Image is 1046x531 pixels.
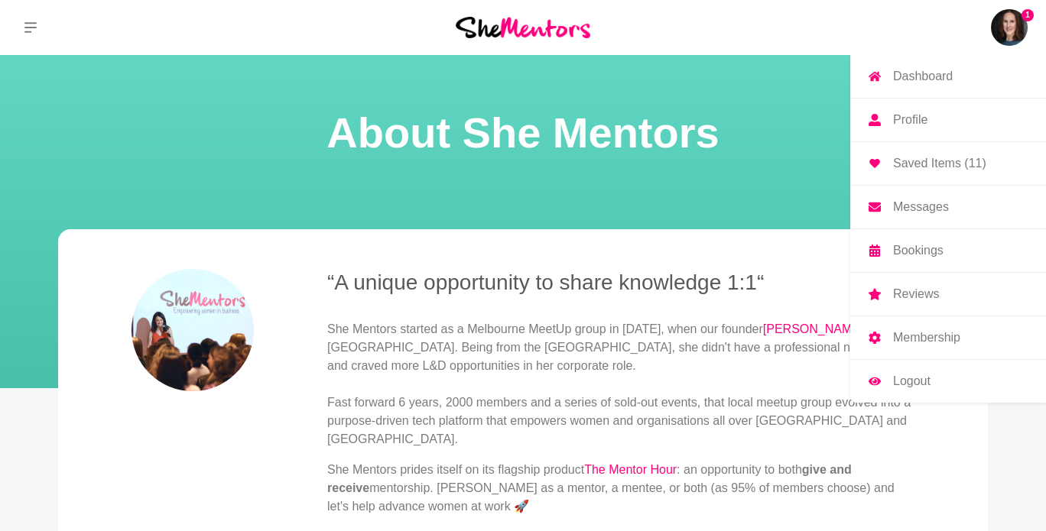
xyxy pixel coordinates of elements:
[1022,9,1034,21] span: 1
[456,17,590,37] img: She Mentors Logo
[893,288,939,300] p: Reviews
[327,461,914,516] p: She Mentors prides itself on its flagship product : an opportunity to both mentorship. [PERSON_NA...
[991,9,1028,46] img: Julia Ridout
[893,157,986,170] p: Saved Items (11)
[893,375,931,387] p: Logout
[327,269,914,296] h3: “A unique opportunity to share knowledge 1:1“
[850,186,1046,228] a: Messages
[18,104,1028,162] h1: About She Mentors
[850,142,1046,185] a: Saved Items (11)
[893,114,927,126] p: Profile
[893,332,960,344] p: Membership
[850,273,1046,316] a: Reviews
[850,99,1046,141] a: Profile
[850,229,1046,272] a: Bookings
[991,9,1028,46] a: Julia Ridout1DashboardProfileSaved Items (11)MessagesBookingsReviewsMembershipLogout
[893,201,949,213] p: Messages
[327,320,914,448] p: She Mentors started as a Melbourne MeetUp group in [DATE], when our founder moved to [GEOGRAPHIC_...
[850,55,1046,98] a: Dashboard
[763,322,864,335] a: [PERSON_NAME]
[893,70,953,83] p: Dashboard
[584,463,677,476] a: The Mentor Hour
[893,244,944,257] p: Bookings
